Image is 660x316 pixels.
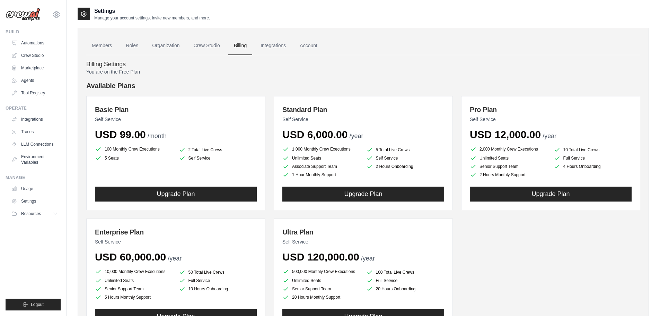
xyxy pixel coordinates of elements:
span: /year [168,255,182,262]
li: 5 Hours Monthly Support [95,294,173,301]
a: LLM Connections [8,139,61,150]
li: 50 Total Live Crews [179,269,257,276]
li: 10,000 Monthly Crew Executions [95,267,173,276]
span: USD 6,000.00 [282,129,347,140]
a: Crew Studio [8,50,61,61]
a: Automations [8,37,61,49]
h2: Settings [94,7,210,15]
li: 2 Hours Monthly Support [470,171,548,178]
a: Account [294,36,323,55]
p: Self Service [95,116,257,123]
span: USD 120,000.00 [282,251,359,263]
span: Resources [21,211,41,216]
li: Self Service [179,155,257,162]
p: Self Service [470,116,632,123]
li: 2 Total Live Crews [179,146,257,153]
a: Billing [228,36,252,55]
li: Unlimited Seats [282,155,361,162]
li: Full Service [179,277,257,284]
p: Manage your account settings, invite new members, and more. [94,15,210,21]
li: Self Service [366,155,445,162]
span: USD 12,000.00 [470,129,541,140]
li: Senior Support Team [470,163,548,170]
h3: Basic Plan [95,105,257,114]
li: 4 Hours Onboarding [554,163,632,170]
h4: Billing Settings [86,61,640,68]
li: 5 Seats [95,155,173,162]
li: Unlimited Seats [470,155,548,162]
li: 2,000 Monthly Crew Executions [470,145,548,153]
button: Logout [6,299,61,310]
li: Senior Support Team [95,285,173,292]
span: USD 99.00 [95,129,146,140]
span: /month [148,133,167,139]
a: Crew Studio [188,36,226,55]
p: Self Service [282,238,444,245]
span: USD 60,000.00 [95,251,166,263]
li: 20 Hours Monthly Support [282,294,361,301]
a: Agents [8,75,61,86]
p: Self Service [95,238,257,245]
li: 10 Total Live Crews [554,146,632,153]
h3: Pro Plan [470,105,632,114]
button: Upgrade Plan [282,187,444,202]
button: Upgrade Plan [95,187,257,202]
h3: Enterprise Plan [95,227,257,237]
li: Unlimited Seats [95,277,173,284]
button: Resources [8,208,61,219]
li: Full Service [554,155,632,162]
a: Members [86,36,117,55]
li: 20 Hours Onboarding [366,285,445,292]
img: Logo [6,8,40,21]
div: Build [6,29,61,35]
a: Integrations [255,36,291,55]
li: Full Service [366,277,445,284]
a: Environment Variables [8,151,61,168]
a: Usage [8,183,61,194]
li: 2 Hours Onboarding [366,163,445,170]
li: 10 Hours Onboarding [179,285,257,292]
span: /year [543,133,556,139]
a: Roles [120,36,144,55]
a: Organization [147,36,185,55]
div: Manage [6,175,61,180]
li: 100 Total Live Crews [366,269,445,276]
li: Associate Support Team [282,163,361,170]
button: Upgrade Plan [470,187,632,202]
li: 100 Monthly Crew Executions [95,145,173,153]
li: Senior Support Team [282,285,361,292]
li: 1 Hour Monthly Support [282,171,361,178]
li: Unlimited Seats [282,277,361,284]
li: 1,000 Monthly Crew Executions [282,145,361,153]
span: Logout [31,302,44,307]
a: Traces [8,126,61,137]
a: Tool Registry [8,87,61,99]
li: 5 Total Live Crews [366,146,445,153]
a: Marketplace [8,62,61,74]
h3: Standard Plan [282,105,444,114]
span: /year [349,133,363,139]
a: Integrations [8,114,61,125]
li: 500,000 Monthly Crew Executions [282,267,361,276]
div: Operate [6,105,61,111]
span: /year [361,255,375,262]
h3: Ultra Plan [282,227,444,237]
h4: Available Plans [86,81,640,91]
a: Settings [8,196,61,207]
p: You are on the Free Plan [86,68,640,75]
p: Self Service [282,116,444,123]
